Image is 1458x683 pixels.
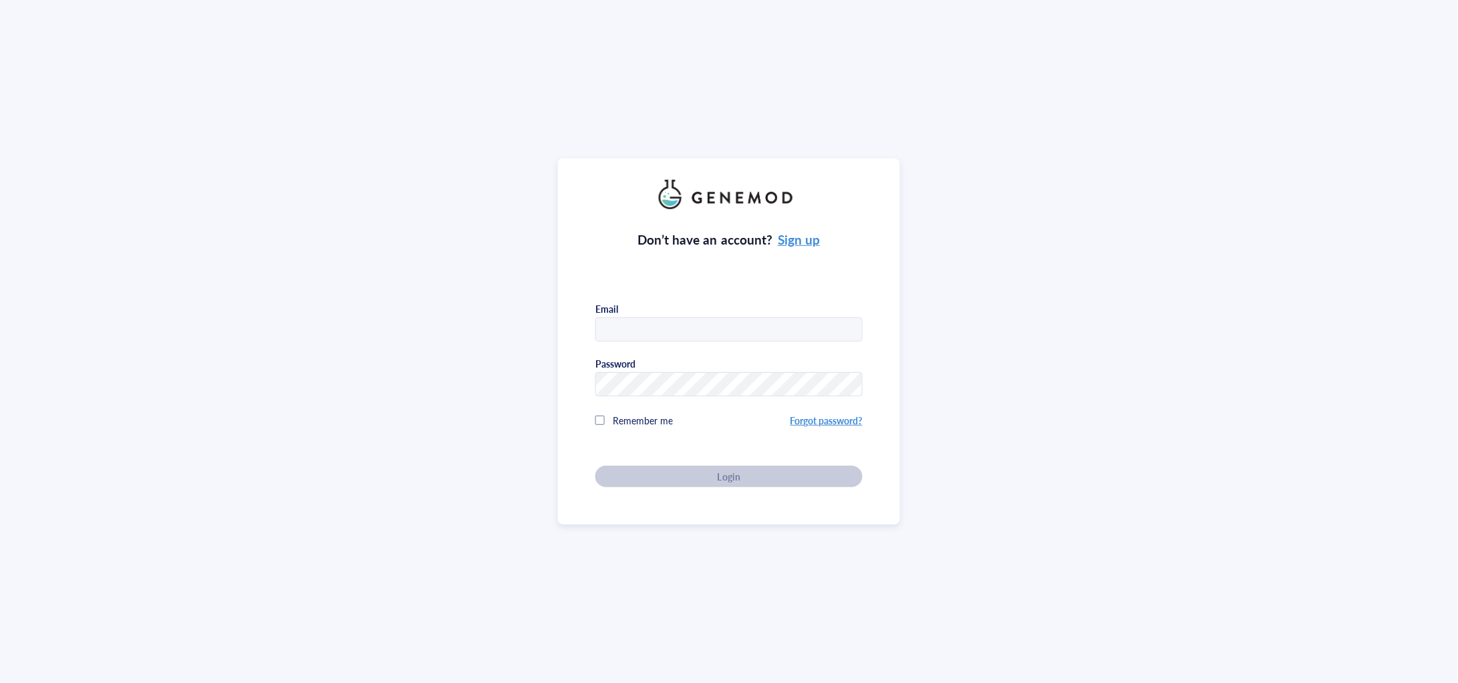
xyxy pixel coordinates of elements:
[778,231,820,249] a: Sign up
[659,180,799,209] img: genemod_logo_light-BcqUzbGq.png
[638,231,821,249] div: Don’t have an account?
[595,358,635,370] div: Password
[595,303,618,315] div: Email
[790,414,863,427] a: Forgot password?
[613,414,673,427] span: Remember me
